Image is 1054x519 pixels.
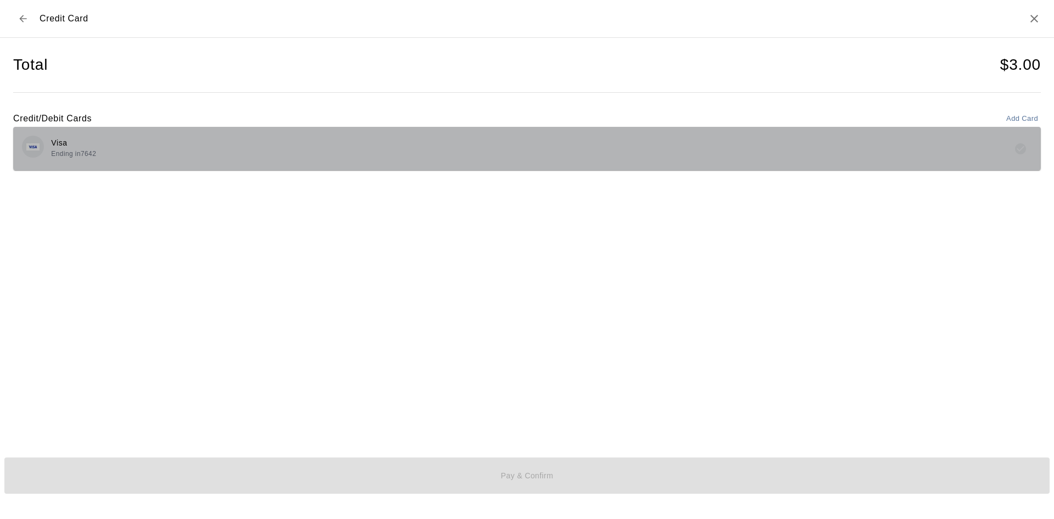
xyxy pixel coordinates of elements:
[1028,12,1041,25] button: Close
[51,137,96,149] p: Visa
[1000,55,1041,75] h4: $ 3.00
[26,143,40,150] img: Credit card brand logo
[13,55,48,75] h4: Total
[13,9,88,29] div: Credit Card
[13,111,92,126] h6: Credit/Debit Cards
[13,127,1041,170] button: Credit card brand logoVisaEnding in7642
[1003,110,1041,127] button: Add Card
[13,9,33,29] button: Back to checkout
[51,150,96,158] span: Ending in 7642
